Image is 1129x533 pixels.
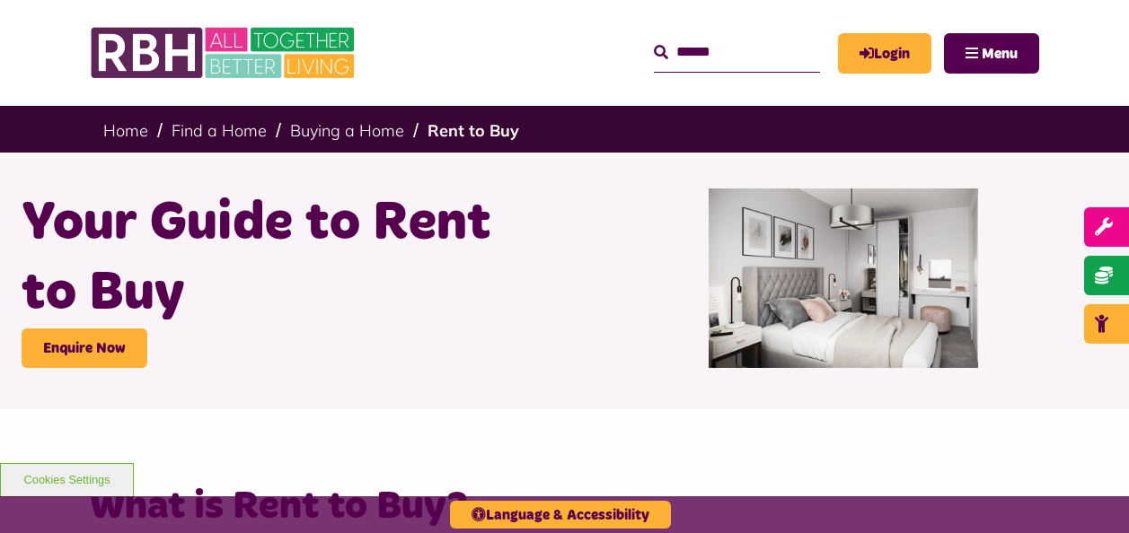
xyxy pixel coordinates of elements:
img: Bedroom Cottons [709,188,978,368]
a: Rent to Buy [428,120,519,141]
iframe: Netcall Web Assistant for live chat [1048,452,1129,533]
h2: What is Rent to Buy? [90,481,1039,532]
a: Enquire Now [22,328,147,368]
button: Navigation [944,33,1039,74]
a: Home [103,120,148,141]
a: Buying a Home [290,120,404,141]
h1: Your Guide to Rent to Buy [22,188,551,328]
img: RBH [90,18,359,88]
span: Menu [982,47,1018,61]
button: Language & Accessibility [450,501,671,529]
a: Find a Home [172,120,267,141]
a: MyRBH [838,33,931,74]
